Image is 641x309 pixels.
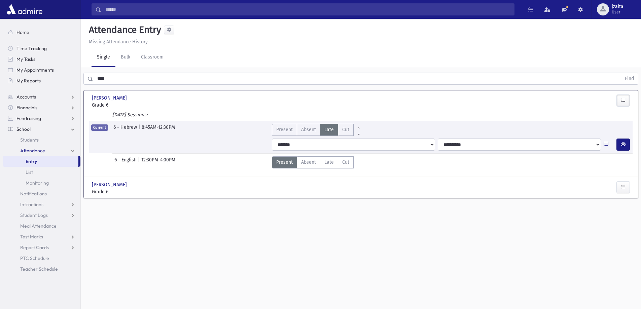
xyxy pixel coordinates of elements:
span: PTC Schedule [20,255,49,261]
a: Accounts [3,91,80,102]
a: Entry [3,156,78,167]
span: Time Tracking [16,45,47,51]
span: Grade 6 [92,188,176,195]
a: My Reports [3,75,80,86]
span: Cut [342,126,349,133]
u: Missing Attendance History [89,39,148,45]
span: jzalta [612,4,624,9]
a: Fundraising [3,113,80,124]
span: Present [276,159,293,166]
span: List [26,169,33,175]
img: AdmirePro [5,3,44,16]
a: All Later [354,129,364,134]
a: Meal Attendance [3,221,80,231]
span: Home [16,29,29,35]
a: Test Marks [3,231,80,242]
a: My Appointments [3,65,80,75]
span: Cut [342,159,349,166]
a: Financials [3,102,80,113]
a: Teacher Schedule [3,264,80,274]
a: Home [3,27,80,38]
div: AttTypes [272,156,354,168]
span: | [138,156,141,168]
span: School [16,126,31,132]
h5: Attendance Entry [86,24,161,36]
input: Search [101,3,514,15]
span: Late [324,159,334,166]
span: 6 - English [114,156,138,168]
span: Meal Attendance [20,223,57,229]
span: User [612,9,624,15]
i: [DATE] Sessions: [112,112,147,118]
a: Bulk [115,48,136,67]
a: Notifications [3,188,80,199]
span: Fundraising [16,115,41,121]
a: My Tasks [3,54,80,65]
a: Student Logs [3,210,80,221]
a: Classroom [136,48,169,67]
span: Teacher Schedule [20,266,58,272]
span: Entry [26,158,37,164]
span: 12:30PM-4:00PM [141,156,175,168]
span: Accounts [16,94,36,100]
a: Students [3,134,80,145]
a: PTC Schedule [3,253,80,264]
a: School [3,124,80,134]
a: Monitoring [3,178,80,188]
span: Test Marks [20,234,43,240]
a: Infractions [3,199,80,210]
button: Find [621,73,638,84]
span: Current [91,124,108,131]
a: Attendance [3,145,80,156]
span: 8:45AM-12:30PM [142,124,175,136]
span: My Tasks [16,56,35,62]
span: Infractions [20,201,43,207]
a: Single [92,48,115,67]
span: Attendance [20,148,45,154]
a: Time Tracking [3,43,80,54]
a: All Prior [354,124,364,129]
span: Student Logs [20,212,48,218]
a: List [3,167,80,178]
span: Monitoring [26,180,49,186]
span: My Reports [16,78,41,84]
span: Grade 6 [92,102,176,109]
span: Students [20,137,39,143]
a: Missing Attendance History [86,39,148,45]
span: Financials [16,105,37,111]
span: Present [276,126,293,133]
span: Absent [301,159,316,166]
span: | [138,124,142,136]
span: [PERSON_NAME] [92,94,128,102]
span: Notifications [20,191,47,197]
span: Absent [301,126,316,133]
span: 6 - Hebrew [113,124,138,136]
span: [PERSON_NAME] [92,181,128,188]
span: Late [324,126,334,133]
span: My Appointments [16,67,54,73]
div: AttTypes [272,124,364,136]
span: Report Cards [20,244,49,250]
a: Report Cards [3,242,80,253]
